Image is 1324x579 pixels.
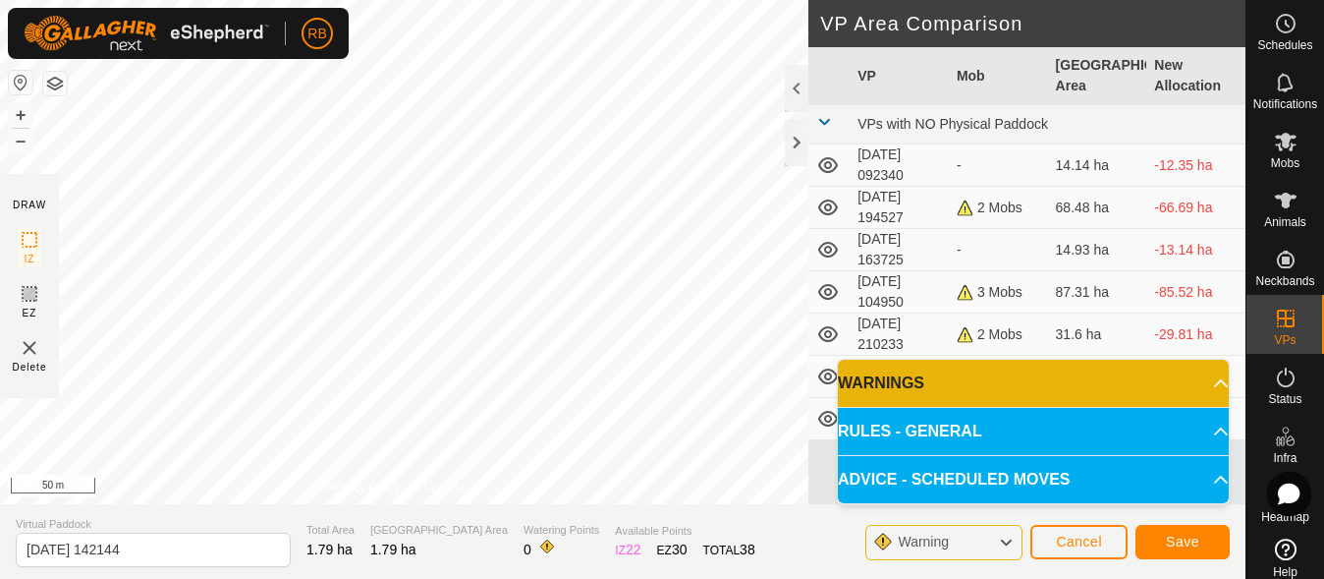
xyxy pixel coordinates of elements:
[9,129,32,152] button: –
[1268,393,1301,405] span: Status
[850,145,949,187] td: [DATE] 092340
[703,540,755,560] div: TOTAL
[370,522,508,539] span: [GEOGRAPHIC_DATA] Area
[1146,47,1245,105] th: New Allocation
[838,468,1070,492] span: ADVICE - SCHEDULED MOVES
[1048,145,1147,187] td: 14.14 ha
[1048,187,1147,229] td: 68.48 ha
[626,542,641,557] span: 22
[838,456,1229,503] p-accordion-header: ADVICE - SCHEDULED MOVES
[1048,229,1147,271] td: 14.93 ha
[838,360,1229,407] p-accordion-header: WARNINGS
[24,16,269,51] img: Gallagher Logo
[423,479,481,496] a: Contact Us
[850,187,949,229] td: [DATE] 194527
[1261,511,1309,523] span: Heatmap
[850,229,949,271] td: [DATE] 163725
[1056,534,1102,550] span: Cancel
[1146,271,1245,314] td: -85.52 ha
[1253,98,1317,110] span: Notifications
[1146,229,1245,271] td: -13.14 ha
[1146,145,1245,187] td: -12.35 ha
[838,408,1229,455] p-accordion-header: RULES - GENERAL
[43,72,67,95] button: Map Layers
[957,282,1040,303] div: 3 Mobs
[18,336,41,360] img: VP
[13,360,47,375] span: Delete
[1271,157,1299,169] span: Mobs
[1048,356,1147,398] td: 51.54 ha
[1257,39,1312,51] span: Schedules
[850,271,949,314] td: [DATE] 104950
[740,542,755,557] span: 38
[9,103,32,127] button: +
[1166,534,1199,550] span: Save
[13,198,46,212] div: DRAW
[306,522,355,539] span: Total Area
[524,522,599,539] span: Watering Points
[957,240,1040,261] div: -
[957,324,1040,345] div: 2 Mobs
[307,24,326,44] span: RB
[898,534,949,550] span: Warning
[1146,356,1245,398] td: -49.75 ha
[1030,525,1128,559] button: Cancel
[1135,525,1230,559] button: Save
[327,479,401,496] a: Privacy Policy
[1273,452,1296,464] span: Infra
[1274,334,1296,346] span: VPs
[672,542,688,557] span: 30
[957,155,1040,176] div: -
[838,420,982,443] span: RULES - GENERAL
[9,71,32,94] button: Reset Map
[370,542,416,557] span: 1.79 ha
[1048,314,1147,356] td: 31.6 ha
[1048,47,1147,105] th: [GEOGRAPHIC_DATA] Area
[949,47,1048,105] th: Mob
[657,540,688,560] div: EZ
[850,356,949,398] td: [DATE] 210543
[1264,216,1306,228] span: Animals
[524,542,531,557] span: 0
[1273,566,1297,578] span: Help
[957,198,1040,218] div: 2 Mobs
[838,372,924,395] span: WARNINGS
[306,542,353,557] span: 1.79 ha
[1146,187,1245,229] td: -66.69 ha
[1048,271,1147,314] td: 87.31 ha
[615,540,640,560] div: IZ
[25,252,35,266] span: IZ
[1146,314,1245,356] td: -29.81 ha
[615,523,754,540] span: Available Points
[16,516,291,533] span: Virtual Paddock
[850,47,949,105] th: VP
[820,12,1245,35] h2: VP Area Comparison
[850,314,949,356] td: [DATE] 210233
[1255,275,1314,287] span: Neckbands
[857,116,1048,132] span: VPs with NO Physical Paddock
[23,306,37,320] span: EZ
